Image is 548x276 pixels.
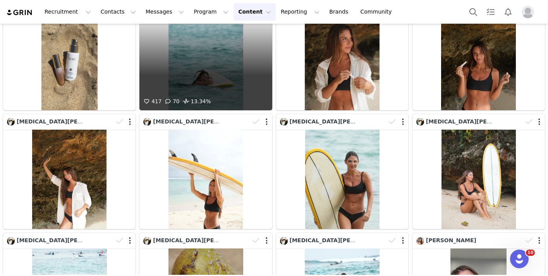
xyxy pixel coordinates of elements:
img: 41d8566a-1969-4a5b-838f-c35fe6294c01--s.jpg [143,237,151,245]
img: 41d8566a-1969-4a5b-838f-c35fe6294c01--s.jpg [7,118,15,126]
img: 41d8566a-1969-4a5b-838f-c35fe6294c01--s.jpg [280,237,288,245]
a: Brands [325,3,355,21]
button: Recruitment [40,3,96,21]
img: placeholder-profile.jpg [522,6,534,18]
button: Contacts [96,3,141,21]
span: 417 [142,98,161,104]
span: [MEDICAL_DATA][PERSON_NAME] [153,118,254,125]
img: 5ac7ce49-5906-4de8-93f6-c985cf901a69.jpg [416,237,424,245]
span: [MEDICAL_DATA][PERSON_NAME] [290,237,391,243]
span: [MEDICAL_DATA][PERSON_NAME] [426,118,527,125]
span: 13.34% [182,97,211,106]
button: Messages [141,3,189,21]
img: 41d8566a-1969-4a5b-838f-c35fe6294c01--s.jpg [7,237,15,245]
span: [MEDICAL_DATA][PERSON_NAME] [153,237,254,243]
img: 41d8566a-1969-4a5b-838f-c35fe6294c01--s.jpg [143,118,151,126]
button: Search [465,3,482,21]
button: Notifications [500,3,517,21]
img: 41d8566a-1969-4a5b-838f-c35fe6294c01--s.jpg [280,118,288,126]
a: Tasks [482,3,499,21]
span: [MEDICAL_DATA][PERSON_NAME] [290,118,391,125]
button: Reporting [276,3,324,21]
img: 41d8566a-1969-4a5b-838f-c35fe6294c01--s.jpg [416,118,424,126]
a: Community [356,3,400,21]
span: [MEDICAL_DATA][PERSON_NAME] [17,237,118,243]
span: [MEDICAL_DATA][PERSON_NAME] [17,118,118,125]
span: [PERSON_NAME] [426,237,476,243]
button: Content [234,3,276,21]
span: 70 [163,98,179,104]
span: 10 [526,250,535,256]
iframe: Intercom live chat [510,250,529,268]
button: Program [189,3,233,21]
img: grin logo [6,9,33,16]
button: Profile [517,6,542,18]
